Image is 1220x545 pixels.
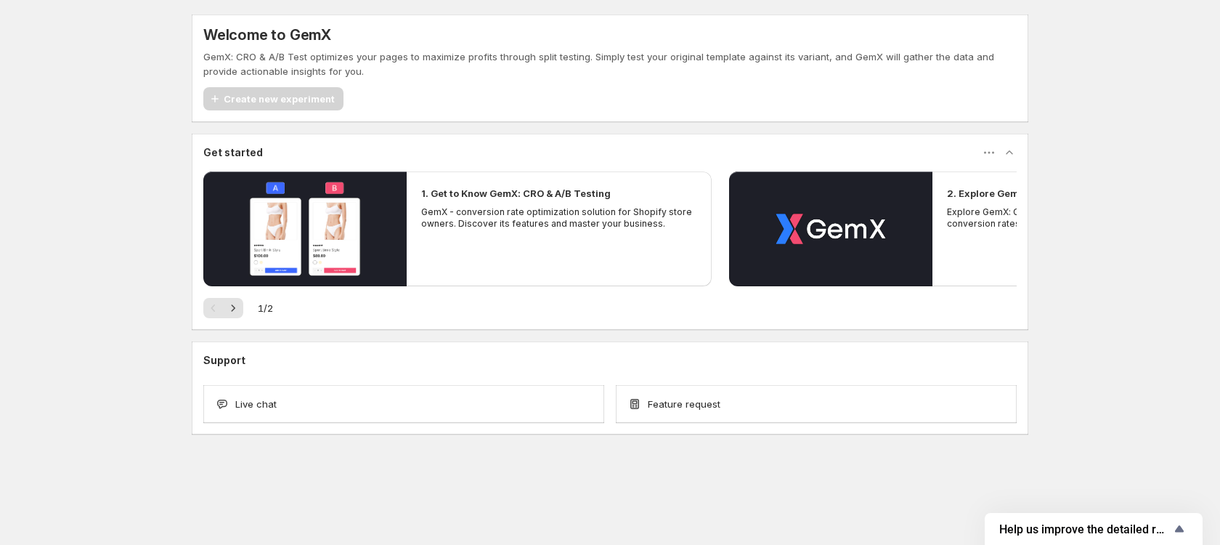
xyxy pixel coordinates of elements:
[258,301,273,315] span: 1 / 2
[421,206,697,230] p: GemX - conversion rate optimization solution for Shopify store owners. Discover its features and ...
[203,145,263,160] h3: Get started
[235,397,277,411] span: Live chat
[729,171,932,286] button: Play video
[947,186,1172,201] h2: 2. Explore GemX: CRO & A/B Testing Use Cases
[648,397,720,411] span: Feature request
[999,520,1188,538] button: Show survey - Help us improve the detailed report for A/B campaigns
[203,298,243,318] nav: Pagination
[203,26,331,44] h5: Welcome to GemX
[999,522,1171,536] span: Help us improve the detailed report for A/B campaigns
[421,186,611,201] h2: 1. Get to Know GemX: CRO & A/B Testing
[223,298,243,318] button: Next
[203,171,407,286] button: Play video
[203,353,245,368] h3: Support
[203,49,1017,78] p: GemX: CRO & A/B Test optimizes your pages to maximize profits through split testing. Simply test ...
